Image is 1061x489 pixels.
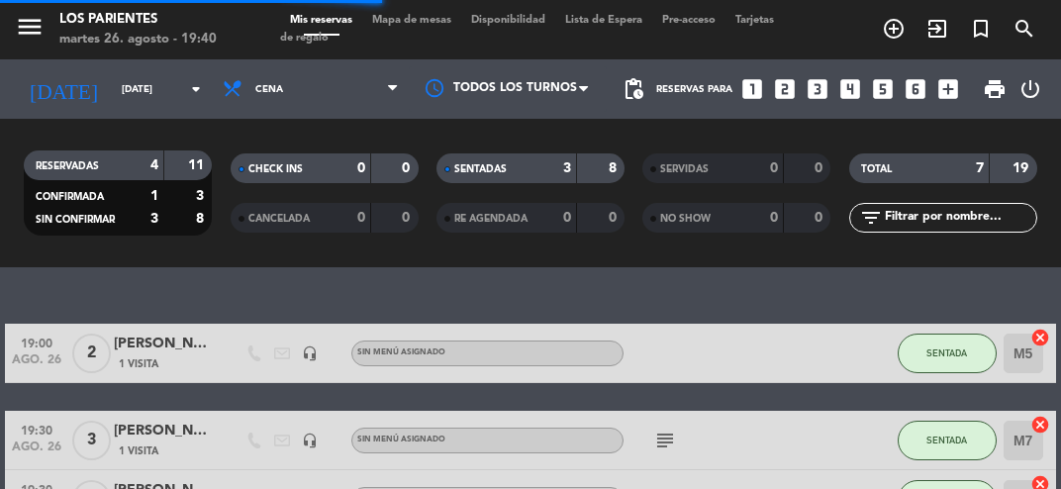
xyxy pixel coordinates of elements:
[882,17,906,41] i: add_circle_outline
[302,345,318,361] i: headset_mic
[12,353,61,376] span: ago. 26
[196,189,208,203] strong: 3
[36,161,99,171] span: RESERVADAS
[926,435,967,445] span: SENTADA
[926,347,967,358] span: SENTADA
[935,76,961,102] i: add_box
[114,333,213,355] div: [PERSON_NAME]
[1013,161,1032,175] strong: 19
[36,215,115,225] span: SIN CONFIRMAR
[656,84,732,95] span: Reservas para
[362,15,461,26] span: Mapa de mesas
[36,192,104,202] span: CONFIRMADA
[119,443,158,459] span: 1 Visita
[870,76,896,102] i: looks_5
[555,15,652,26] span: Lista de Espera
[969,17,993,41] i: turned_in_not
[883,207,1036,229] input: Filtrar por nombre...
[815,211,826,225] strong: 0
[660,214,711,224] span: NO SHOW
[357,161,365,175] strong: 0
[12,440,61,463] span: ago. 26
[454,164,507,174] span: SENTADAS
[302,433,318,448] i: headset_mic
[188,158,208,172] strong: 11
[196,212,208,226] strong: 8
[772,76,798,102] i: looks_two
[461,15,555,26] span: Disponibilidad
[357,348,445,356] span: Sin menú asignado
[402,161,414,175] strong: 0
[114,420,213,442] div: [PERSON_NAME]
[1014,59,1046,119] div: LOG OUT
[898,334,997,373] button: SENTADA
[255,84,283,95] span: Cena
[859,206,883,230] i: filter_list
[563,161,571,175] strong: 3
[653,429,677,452] i: subject
[660,164,709,174] span: SERVIDAS
[12,418,61,440] span: 19:30
[1030,328,1050,347] i: cancel
[248,164,303,174] span: CHECK INS
[976,161,984,175] strong: 7
[15,68,112,109] i: [DATE]
[402,211,414,225] strong: 0
[903,76,928,102] i: looks_6
[805,76,830,102] i: looks_3
[454,214,528,224] span: RE AGENDADA
[357,436,445,443] span: Sin menú asignado
[12,331,61,353] span: 19:00
[72,334,111,373] span: 2
[815,161,826,175] strong: 0
[861,164,892,174] span: TOTAL
[983,77,1007,101] span: print
[1013,17,1036,41] i: search
[770,161,778,175] strong: 0
[248,214,310,224] span: CANCELADA
[739,76,765,102] i: looks_one
[925,17,949,41] i: exit_to_app
[184,77,208,101] i: arrow_drop_down
[150,158,158,172] strong: 4
[150,189,158,203] strong: 1
[609,161,621,175] strong: 8
[837,76,863,102] i: looks_4
[15,12,45,42] i: menu
[59,10,217,30] div: Los Parientes
[898,421,997,460] button: SENTADA
[1030,415,1050,435] i: cancel
[357,211,365,225] strong: 0
[59,30,217,49] div: martes 26. agosto - 19:40
[622,77,645,101] span: pending_actions
[150,212,158,226] strong: 3
[119,356,158,372] span: 1 Visita
[609,211,621,225] strong: 0
[652,15,725,26] span: Pre-acceso
[770,211,778,225] strong: 0
[1018,77,1042,101] i: power_settings_new
[15,12,45,49] button: menu
[280,15,362,26] span: Mis reservas
[563,211,571,225] strong: 0
[72,421,111,460] span: 3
